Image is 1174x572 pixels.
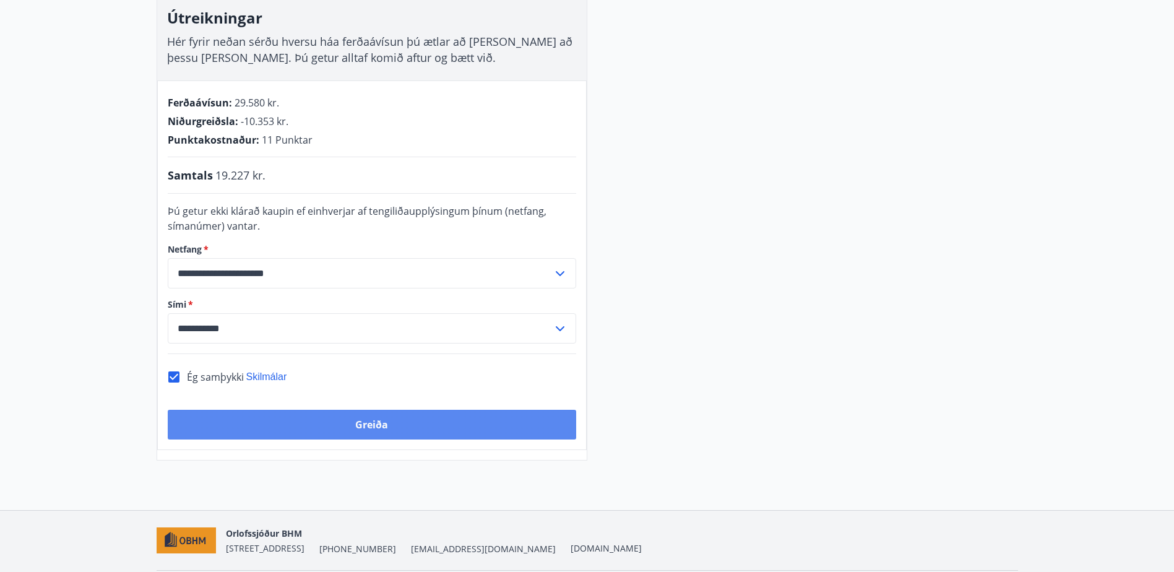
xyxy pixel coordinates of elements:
[167,34,572,65] span: Hér fyrir neðan sérðu hversu háa ferðaávísun þú ætlar að [PERSON_NAME] að þessu [PERSON_NAME]. Þú...
[168,204,546,233] span: Þú getur ekki klárað kaupin ef einhverjar af tengiliðaupplýsingum þínum (netfang, símanúmer) vantar.
[167,7,577,28] h3: Útreikningar
[168,133,259,147] span: Punktakostnaður :
[235,96,279,110] span: 29.580 kr.
[168,298,576,311] label: Sími
[246,371,287,382] span: Skilmálar
[319,543,396,555] span: [PHONE_NUMBER]
[246,370,287,384] button: Skilmálar
[411,543,556,555] span: [EMAIL_ADDRESS][DOMAIN_NAME]
[157,527,217,554] img: c7HIBRK87IHNqKbXD1qOiSZFdQtg2UzkX3TnRQ1O.png
[226,527,302,539] span: Orlofssjóður BHM
[226,542,304,554] span: [STREET_ADDRESS]
[241,115,288,128] span: -10.353 kr.
[168,243,576,256] label: Netfang
[571,542,642,554] a: [DOMAIN_NAME]
[168,410,576,440] button: Greiða
[168,115,238,128] span: Niðurgreiðsla :
[187,370,244,384] span: Ég samþykki
[168,96,232,110] span: Ferðaávísun :
[168,167,213,183] span: Samtals
[215,167,265,183] span: 19.227 kr.
[262,133,313,147] span: 11 Punktar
